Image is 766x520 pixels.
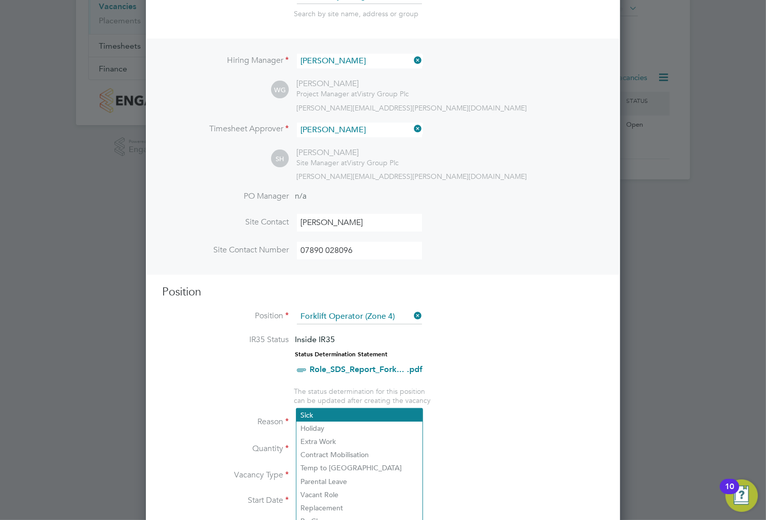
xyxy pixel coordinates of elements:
[297,123,422,137] input: Search for...
[162,417,289,427] label: Reason
[162,495,289,506] label: Start Date
[725,487,734,500] div: 10
[296,147,399,158] div: [PERSON_NAME]
[271,81,289,99] span: WG
[296,488,423,501] li: Vacant Role
[725,479,758,512] button: Open Resource Center, 10 new notifications
[296,79,409,89] div: [PERSON_NAME]
[296,158,347,167] span: Site Manager at
[295,191,307,201] span: n/a
[296,103,527,113] span: [PERSON_NAME][EMAIL_ADDRESS][PERSON_NAME][DOMAIN_NAME]
[296,422,423,435] li: Holiday
[296,89,357,98] span: Project Manager at
[296,89,409,98] div: Vistry Group Plc
[294,387,431,405] span: The status determination for this position can be updated after creating the vacancy
[271,150,289,168] span: SH
[296,448,423,461] li: Contract Mobilisation
[162,335,289,345] label: IR35 Status
[162,217,289,228] label: Site Contact
[162,311,289,321] label: Position
[310,364,423,374] a: Role_SDS_Report_Fork... .pdf
[296,172,527,181] span: [PERSON_NAME][EMAIL_ADDRESS][PERSON_NAME][DOMAIN_NAME]
[296,158,399,167] div: Vistry Group Plc
[296,501,423,514] li: Replacement
[295,335,335,344] span: Inside IR35
[297,309,422,324] input: Search for...
[294,9,418,18] span: Search by site name, address or group
[162,191,289,202] label: PO Manager
[162,124,289,134] label: Timesheet Approver
[162,55,289,66] label: Hiring Manager
[162,443,289,454] label: Quantity
[296,475,423,488] li: Parental Leave
[296,461,423,474] li: Temp to [GEOGRAPHIC_DATA]
[162,285,604,300] h3: Position
[295,351,388,358] strong: Status Determination Statement
[296,408,423,422] li: Sick
[297,54,422,68] input: Search for...
[162,245,289,255] label: Site Contact Number
[296,435,423,448] li: Extra Work
[162,470,289,480] label: Vacancy Type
